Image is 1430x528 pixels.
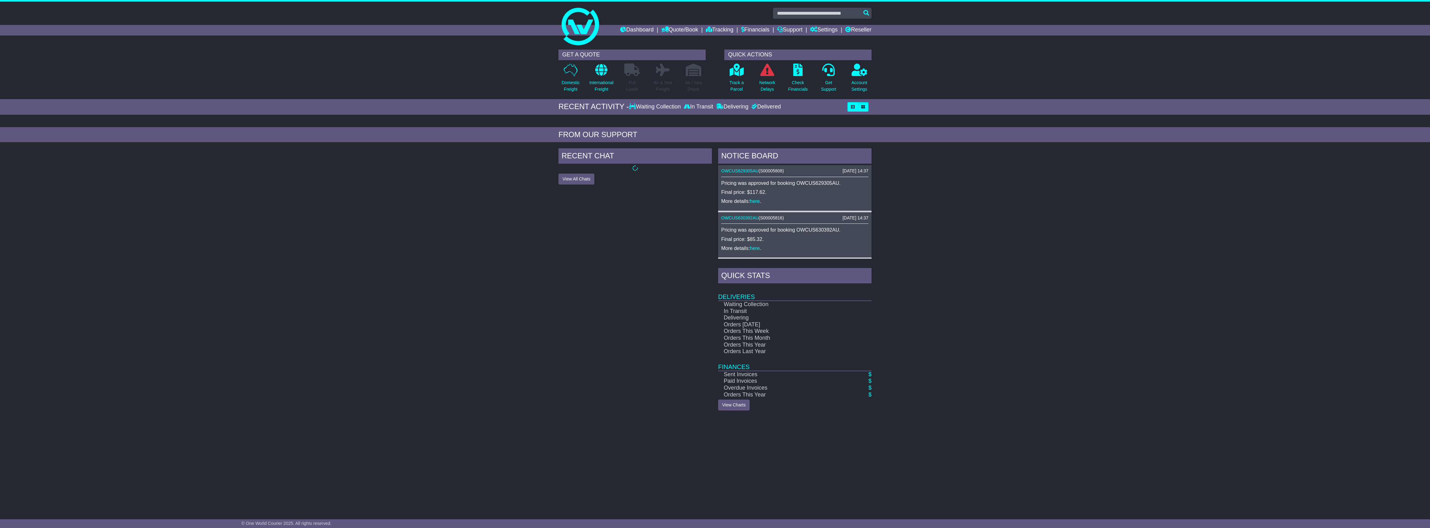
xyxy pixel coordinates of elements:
td: Orders This Year [718,342,849,348]
a: View Charts [718,400,750,410]
div: NOTICE BOARD [718,148,872,165]
p: Track a Parcel [729,79,744,93]
div: In Transit [682,103,715,110]
div: ( ) [721,168,868,174]
p: Pricing was approved for booking OWCUS630392AU. [721,227,868,233]
div: QUICK ACTIONS [724,50,872,60]
p: More details: . [721,245,868,251]
div: Waiting Collection [629,103,682,110]
div: Delivering [715,103,750,110]
a: GetSupport [821,63,837,96]
td: Orders This Month [718,335,849,342]
span: S00005816 [760,215,783,220]
a: Settings [810,25,838,36]
a: Track aParcel [729,63,744,96]
p: Domestic Freight [562,79,580,93]
td: Deliveries [718,285,872,301]
td: Paid Invoices [718,378,849,385]
button: View All Chats [558,174,594,185]
a: OWCUS630392AU [721,215,759,220]
p: Check Financials [788,79,808,93]
a: NetworkDelays [759,63,775,96]
a: InternationalFreight [589,63,614,96]
div: [DATE] 14:37 [843,168,868,174]
a: $ [868,391,872,398]
a: Reseller [845,25,872,36]
a: OWCUS629305AU [721,168,759,173]
td: Orders This Year [718,391,849,398]
p: Get Support [821,79,836,93]
a: $ [868,371,872,377]
a: Support [777,25,802,36]
a: here [750,199,760,204]
div: RECENT CHAT [558,148,712,165]
p: Final price: $117.62. [721,189,868,195]
p: Account Settings [852,79,867,93]
div: GET A QUOTE [558,50,706,60]
a: $ [868,385,872,391]
div: FROM OUR SUPPORT [558,130,872,139]
td: Orders Last Year [718,348,849,355]
p: Final price: $85.32. [721,236,868,242]
span: S00005808 [760,168,783,173]
div: Quick Stats [718,268,872,285]
td: Delivering [718,314,849,321]
a: CheckFinancials [788,63,808,96]
a: $ [868,378,872,384]
p: Full Loads [624,79,640,93]
p: Pricing was approved for booking OWCUS629305AU. [721,180,868,186]
a: Tracking [706,25,733,36]
a: DomesticFreight [561,63,580,96]
p: Air & Sea Freight [654,79,672,93]
a: AccountSettings [851,63,868,96]
td: Orders [DATE] [718,321,849,328]
p: More details: . [721,198,868,204]
a: Dashboard [620,25,654,36]
td: Orders This Week [718,328,849,335]
span: © One World Courier 2025. All rights reserved. [241,521,331,526]
a: Financials [741,25,770,36]
div: [DATE] 14:37 [843,215,868,221]
div: RECENT ACTIVITY - [558,102,629,111]
p: Air / Sea Depot [685,79,702,93]
a: Quote/Book [661,25,698,36]
td: Finances [718,355,872,371]
div: Delivered [750,103,781,110]
a: here [750,246,760,251]
td: In Transit [718,308,849,315]
td: Overdue Invoices [718,385,849,391]
td: Sent Invoices [718,371,849,378]
div: ( ) [721,215,868,221]
p: Network Delays [759,79,775,93]
td: Waiting Collection [718,301,849,308]
p: International Freight [589,79,613,93]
